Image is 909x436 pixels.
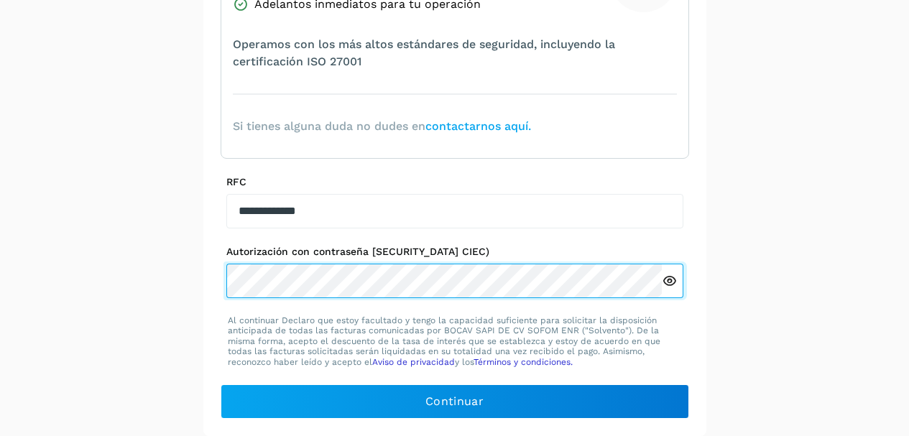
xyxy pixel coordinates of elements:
[226,246,683,258] label: Autorización con contraseña [SECURITY_DATA] CIEC)
[425,119,531,133] a: contactarnos aquí.
[233,118,531,135] span: Si tienes alguna duda no dudes en
[221,384,689,419] button: Continuar
[474,357,573,367] a: Términos y condiciones.
[233,36,677,70] span: Operamos con los más altos estándares de seguridad, incluyendo la certificación ISO 27001
[372,357,455,367] a: Aviso de privacidad
[228,315,682,367] p: Al continuar Declaro que estoy facultado y tengo la capacidad suficiente para solicitar la dispos...
[226,176,683,188] label: RFC
[425,394,484,409] span: Continuar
